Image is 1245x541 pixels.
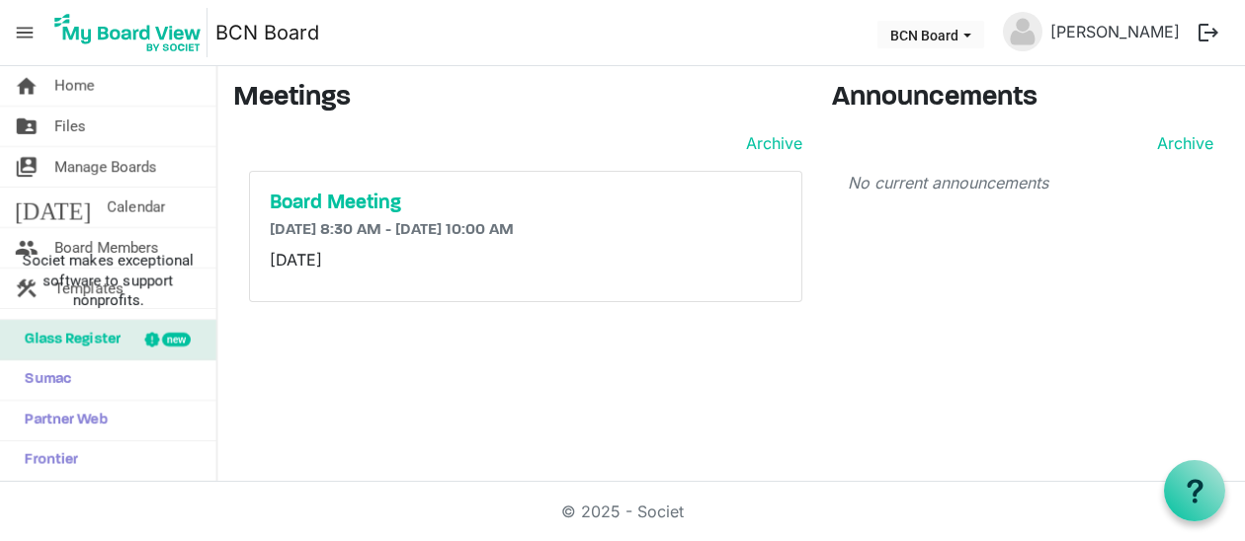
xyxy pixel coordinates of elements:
[15,147,39,187] span: switch_account
[1188,12,1229,53] button: logout
[215,13,319,52] a: BCN Board
[15,441,78,481] span: Frontier
[54,147,157,187] span: Manage Boards
[270,248,782,271] p: [DATE]
[15,188,91,227] span: [DATE]
[15,360,71,400] span: Sumac
[15,320,121,359] span: Glass Register
[877,21,984,48] button: BCN Board dropdownbutton
[54,107,86,146] span: Files
[848,171,1214,194] p: No current announcements
[738,131,802,155] a: Archive
[54,228,159,268] span: Board Members
[233,82,802,116] h3: Meetings
[15,228,39,268] span: people
[54,66,95,106] span: Home
[561,502,684,521] a: © 2025 - Societ
[15,401,108,440] span: Partner Web
[162,333,191,347] div: new
[107,188,165,227] span: Calendar
[1042,12,1188,51] a: [PERSON_NAME]
[270,192,782,215] a: Board Meeting
[48,8,207,57] img: My Board View Logo
[9,251,207,310] span: Societ makes exceptional software to support nonprofits.
[48,8,215,57] a: My Board View Logo
[1149,131,1213,155] a: Archive
[270,221,782,240] h6: [DATE] 8:30 AM - [DATE] 10:00 AM
[15,66,39,106] span: home
[832,82,1230,116] h3: Announcements
[15,107,39,146] span: folder_shared
[6,14,43,51] span: menu
[1003,12,1042,51] img: no-profile-picture.svg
